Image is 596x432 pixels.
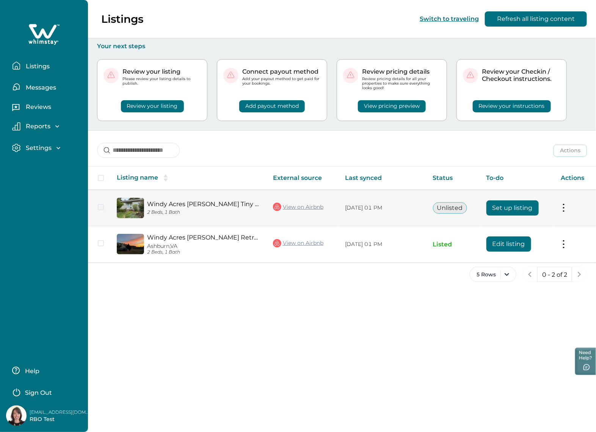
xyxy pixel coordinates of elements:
[345,204,421,212] p: [DATE] 01 PM
[470,267,516,282] button: 5 Rows
[117,198,144,218] img: propertyImage_Windy Acres Floyd Tiny House
[117,234,144,254] img: propertyImage_Windy Acres Floyd Yurt Retreat
[486,236,531,252] button: Edit listing
[12,58,82,73] button: Listings
[273,238,323,248] a: View on Airbnb
[482,68,560,83] p: Review your Checkin / Checkout instructions.
[12,122,82,131] button: Reports
[480,167,555,190] th: To-do
[473,100,551,112] button: Review your instructions
[147,200,261,208] a: Windy Acres [PERSON_NAME] Tiny House
[12,79,82,95] button: Messages
[362,68,441,76] p: Review pricing details
[12,384,79,399] button: Sign Out
[420,15,479,22] button: Switch to traveling
[555,167,596,190] th: Actions
[339,167,427,190] th: Last synced
[554,145,587,157] button: Actions
[122,68,201,76] p: Review your listing
[24,103,51,111] p: Reviews
[242,77,321,86] p: Add your payout method to get paid for your bookings.
[242,68,321,76] p: Connect payout method
[433,202,467,214] button: Unlisted
[537,267,572,282] button: 0 - 2 of 2
[30,416,90,423] p: RBO Test
[147,249,261,255] p: 2 Beds, 1 Bath
[433,241,474,248] p: Listed
[25,389,52,397] p: Sign Out
[12,363,79,378] button: Help
[542,271,567,279] p: 0 - 2 of 2
[12,143,82,152] button: Settings
[30,408,90,416] p: [EMAIL_ADDRESS][DOMAIN_NAME]
[358,100,426,112] button: View pricing preview
[97,43,587,50] p: Your next steps
[427,167,480,190] th: Status
[111,167,267,190] th: Listing name
[485,11,587,27] button: Refresh all listing content
[101,13,143,25] p: Listings
[122,77,201,86] p: Please review your listing details to publish.
[239,100,305,112] button: Add payout method
[572,267,587,282] button: next page
[12,101,82,116] button: Reviews
[267,167,339,190] th: External source
[158,174,173,182] button: sorting
[345,241,421,248] p: [DATE] 01 PM
[6,405,27,426] img: Whimstay Host
[121,100,184,112] button: Review your listing
[147,210,261,215] p: 2 Beds, 1 Bath
[24,123,50,130] p: Reports
[24,144,52,152] p: Settings
[24,63,50,70] p: Listings
[273,202,323,212] a: View on Airbnb
[486,200,539,216] button: Set up listing
[362,77,441,91] p: Review pricing details for all your properties to make sure everything looks good!
[23,367,39,375] p: Help
[147,243,261,249] p: Ashburn, VA
[522,267,538,282] button: previous page
[147,234,261,241] a: Windy Acres [PERSON_NAME] Retreat
[24,84,56,91] p: Messages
